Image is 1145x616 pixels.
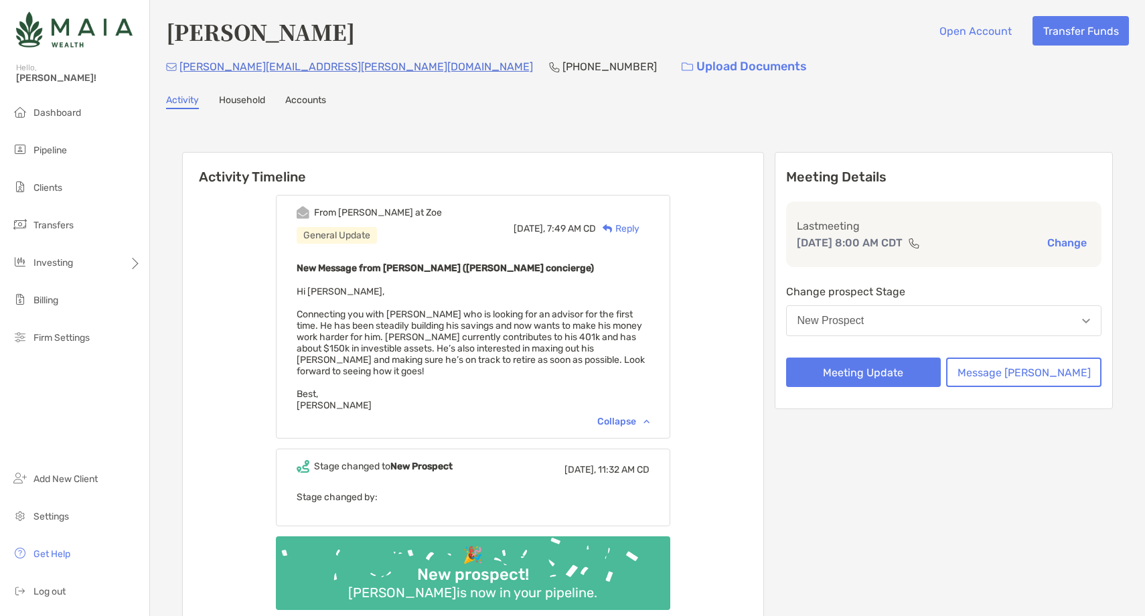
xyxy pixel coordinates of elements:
span: Log out [33,586,66,597]
img: button icon [682,62,693,72]
p: [PERSON_NAME][EMAIL_ADDRESS][PERSON_NAME][DOMAIN_NAME] [179,58,533,75]
span: Clients [33,182,62,194]
span: Get Help [33,548,70,560]
span: 7:49 AM CD [547,223,596,234]
a: Upload Documents [673,52,816,81]
p: Meeting Details [786,169,1102,185]
div: General Update [297,227,377,244]
span: Firm Settings [33,332,90,343]
button: Transfer Funds [1033,16,1129,46]
p: Last meeting [797,218,1091,234]
img: get-help icon [12,545,28,561]
p: [DATE] 8:00 AM CDT [797,234,903,251]
div: New prospect! [412,565,534,585]
span: Hi [PERSON_NAME], Connecting you with [PERSON_NAME] who is looking for an advisor for the first t... [297,286,645,411]
img: pipeline icon [12,141,28,157]
img: billing icon [12,291,28,307]
img: dashboard icon [12,104,28,120]
button: Message [PERSON_NAME] [946,358,1101,387]
img: communication type [908,238,920,248]
h4: [PERSON_NAME] [166,16,355,47]
b: New Message from [PERSON_NAME] ([PERSON_NAME] concierge) [297,262,594,274]
span: Investing [33,257,73,268]
span: Transfers [33,220,74,231]
span: [DATE], [514,223,545,234]
img: Reply icon [603,224,613,233]
img: firm-settings icon [12,329,28,345]
img: Open dropdown arrow [1082,319,1090,323]
div: Stage changed to [314,461,453,472]
span: [PERSON_NAME]! [16,72,141,84]
div: Collapse [597,416,650,427]
button: Change [1043,236,1091,250]
b: New Prospect [390,461,453,472]
div: New Prospect [797,315,864,327]
img: investing icon [12,254,28,270]
img: Zoe Logo [16,5,133,54]
img: Phone Icon [549,62,560,72]
div: Reply [596,222,639,236]
a: Household [219,94,265,109]
div: From [PERSON_NAME] at Zoe [314,207,442,218]
img: logout icon [12,583,28,599]
img: Event icon [297,206,309,219]
img: Email Icon [166,63,177,71]
button: New Prospect [786,305,1102,336]
img: settings icon [12,508,28,524]
button: Open Account [929,16,1022,46]
div: 🎉 [457,546,488,565]
span: Billing [33,295,58,306]
img: add_new_client icon [12,470,28,486]
p: Change prospect Stage [786,283,1102,300]
span: [DATE], [564,464,596,475]
button: Meeting Update [786,358,941,387]
span: Add New Client [33,473,98,485]
span: Pipeline [33,145,67,156]
span: 11:32 AM CD [598,464,650,475]
img: clients icon [12,179,28,195]
a: Accounts [285,94,326,109]
img: transfers icon [12,216,28,232]
p: [PHONE_NUMBER] [562,58,657,75]
a: Activity [166,94,199,109]
h6: Activity Timeline [183,153,763,185]
img: Confetti [276,536,670,599]
span: Settings [33,511,69,522]
div: [PERSON_NAME] is now in your pipeline. [343,585,603,601]
img: Event icon [297,460,309,473]
p: Stage changed by: [297,489,650,506]
img: Chevron icon [643,419,650,423]
span: Dashboard [33,107,81,119]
